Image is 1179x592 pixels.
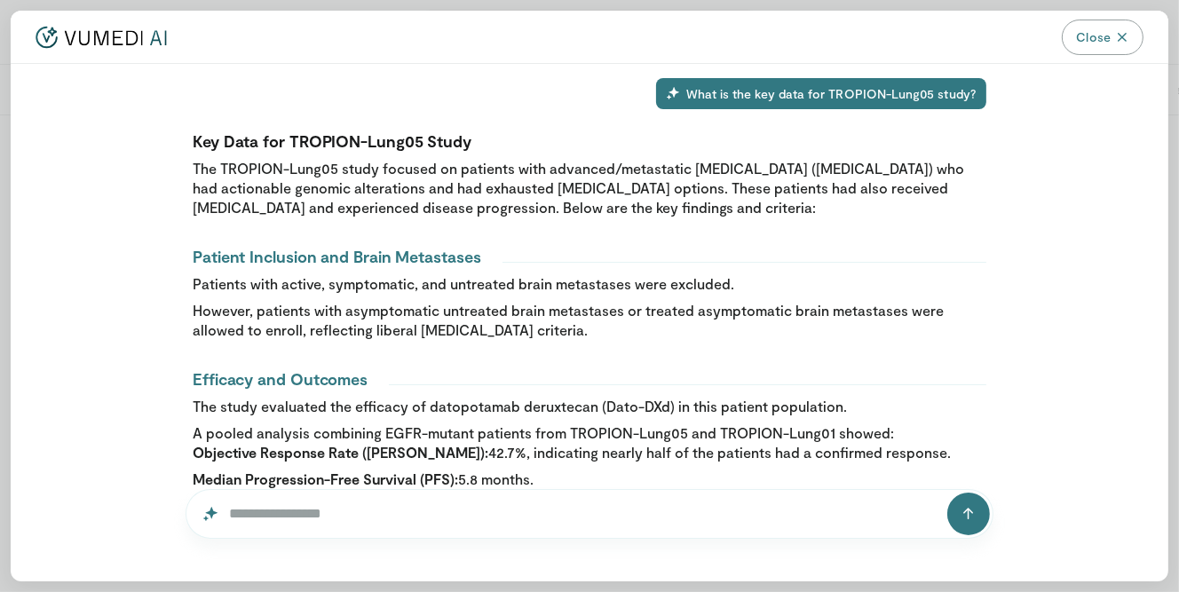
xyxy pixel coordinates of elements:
[193,159,986,217] p: The TROPION-Lung05 study focused on patients with advanced/metastatic [MEDICAL_DATA] ([MEDICAL_DA...
[193,301,986,340] li: However, patients with asymptomatic untreated brain metastases or treated asymptomatic brain meta...
[1062,20,1143,55] button: Close
[193,470,986,489] li: 5.8 months.
[193,368,389,390] h4: Efficacy and Outcomes
[193,470,458,487] strong: Median Progression-Free Survival (PFS):
[656,78,986,109] div: What is the key data for TROPION-Lung05 study?
[36,24,167,51] img: vumedi-ai-logo.v2.svg
[193,443,986,462] li: 42.7%, indicating nearly half of the patients had a confirmed response.
[193,246,502,267] h4: Patient Inclusion and Brain Metastases
[186,489,993,539] input: Question for AI
[193,274,986,294] li: Patients with active, symptomatic, and untreated brain metastases were excluded.
[193,397,986,416] li: The study evaluated the efficacy of datopotamab deruxtecan (Dato-DXd) in this patient population.
[1077,28,1111,46] span: Close
[193,444,488,461] strong: Objective Response Rate ([PERSON_NAME]):
[193,423,986,535] li: A pooled analysis combining EGFR-mutant patients from TROPION-Lung05 and TROPION-Lung01 showed:
[193,130,986,152] h3: Key Data for TROPION-Lung05 Study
